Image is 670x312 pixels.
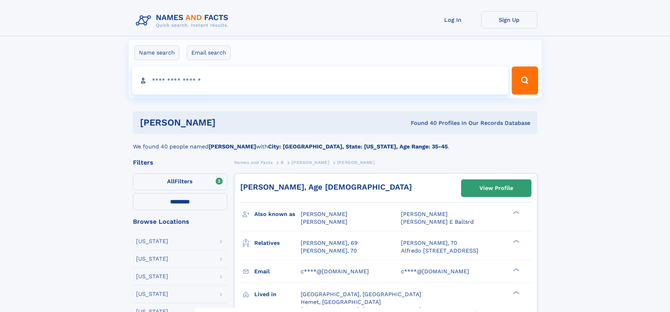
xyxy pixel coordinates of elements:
[481,11,537,28] a: Sign Up
[292,160,329,165] span: [PERSON_NAME]
[136,274,168,279] div: [US_STATE]
[401,247,478,255] a: Alfredo [STREET_ADDRESS]
[511,267,520,272] div: ❯
[461,180,531,197] a: View Profile
[401,218,474,225] span: [PERSON_NAME] E Ballsrd
[479,180,513,196] div: View Profile
[234,158,273,167] a: Names and Facts
[511,290,520,295] div: ❯
[301,239,358,247] a: [PERSON_NAME], 69
[133,11,234,30] img: Logo Names and Facts
[268,143,448,150] b: City: [GEOGRAPHIC_DATA], State: [US_STATE], Age Range: 35-45
[511,239,520,243] div: ❯
[254,237,301,249] h3: Relatives
[511,210,520,215] div: ❯
[301,247,357,255] a: [PERSON_NAME], 70
[133,218,227,225] div: Browse Locations
[136,238,168,244] div: [US_STATE]
[134,45,179,60] label: Name search
[425,11,481,28] a: Log In
[401,239,457,247] a: [PERSON_NAME], 70
[254,288,301,300] h3: Lived in
[301,291,421,298] span: [GEOGRAPHIC_DATA], [GEOGRAPHIC_DATA]
[187,45,231,60] label: Email search
[254,208,301,220] h3: Also known as
[337,160,375,165] span: [PERSON_NAME]
[281,158,284,167] a: B
[281,160,284,165] span: B
[240,183,412,191] a: [PERSON_NAME], Age [DEMOGRAPHIC_DATA]
[132,66,509,95] input: search input
[254,266,301,278] h3: Email
[313,119,530,127] div: Found 40 Profiles In Our Records Database
[136,291,168,297] div: [US_STATE]
[512,66,538,95] button: Search Button
[133,173,227,190] label: Filters
[133,159,227,166] div: Filters
[136,256,168,262] div: [US_STATE]
[301,299,381,305] span: Hemet, [GEOGRAPHIC_DATA]
[133,134,537,151] div: We found 40 people named with .
[167,178,174,185] span: All
[401,211,448,217] span: [PERSON_NAME]
[140,118,313,127] h1: [PERSON_NAME]
[301,211,347,217] span: [PERSON_NAME]
[301,218,347,225] span: [PERSON_NAME]
[209,143,256,150] b: [PERSON_NAME]
[292,158,329,167] a: [PERSON_NAME]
